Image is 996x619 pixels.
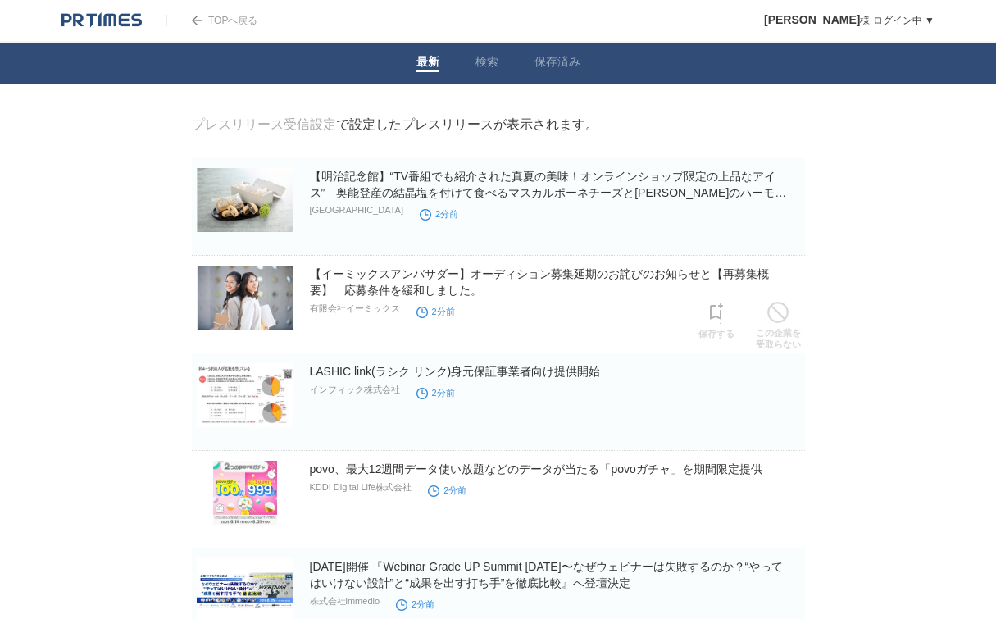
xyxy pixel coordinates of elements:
p: KDDI Digital Life株式会社 [310,481,412,494]
a: 保存済み [534,55,580,72]
img: povo、最大12週間データ使い放題などのデータが当たる「povoガチャ」を期間限定提供 [197,461,293,525]
a: LASHIC link(ラシク リンク)身元保証事業者向け提供開始 [310,365,601,378]
img: 【明治記念館】“TV番組でも紹介された真夏の美味！オンラインショップ限定の上品なアイス” 奥能登産の結晶塩を付けて食べるマスカルポーネチーズと小倉あんのハーモニー「しおもなかアイス」をご紹介します [197,168,293,232]
p: 有限会社イーミックス [310,303,400,315]
a: povo、最大12週間データ使い放題などのデータが当たる「povoガチャ」を期間限定提供 [310,462,762,476]
span: [PERSON_NAME] [764,13,860,26]
a: 検索 [475,55,498,72]
p: インフィック株式会社 [310,384,400,396]
p: 株式会社immedio [310,595,380,608]
img: 【イーミックスアンバサダー】オーディション募集延期のお詫びのお知らせと【再募集概要】 応募条件を緩和しました。 [197,266,293,330]
a: [DATE]開催 『Webinar Grade UP Summit [DATE]〜なぜウェビナーは失敗するのか？“やってはいけない設計”と“成果を出す打ち手”を徹底比較』へ登壇決定 [310,560,784,589]
time: 2分前 [420,209,458,219]
time: 2分前 [428,485,466,495]
div: で設定したプレスリリースが表示されます。 [192,116,598,134]
a: この企業を受取らない [756,298,801,350]
time: 2分前 [416,307,455,316]
a: [PERSON_NAME]様 ログイン中 ▼ [764,15,935,26]
a: 保存する [698,298,734,339]
a: 【イーミックスアンバサダー】オーディション募集延期のお詫びのお知らせと【再募集概要】 応募条件を緩和しました。 [310,267,769,297]
a: プレスリリース受信設定 [192,117,336,131]
img: logo.png [61,12,142,29]
time: 2分前 [396,599,434,609]
a: TOPへ戻る [166,15,257,26]
p: [GEOGRAPHIC_DATA] [310,205,404,215]
img: LASHIC link(ラシク リンク)身元保証事業者向け提供開始 [197,363,293,427]
a: 【明治記念館】“TV番組でも紹介された真夏の美味！オンラインショップ限定の上品なアイス” 奥能登産の結晶塩を付けて食べるマスカルポーネチーズと[PERSON_NAME]のハーモニー「しおもなかア... [310,170,787,216]
img: arrow.png [192,16,202,25]
time: 2分前 [416,388,455,398]
a: 最新 [416,55,439,72]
